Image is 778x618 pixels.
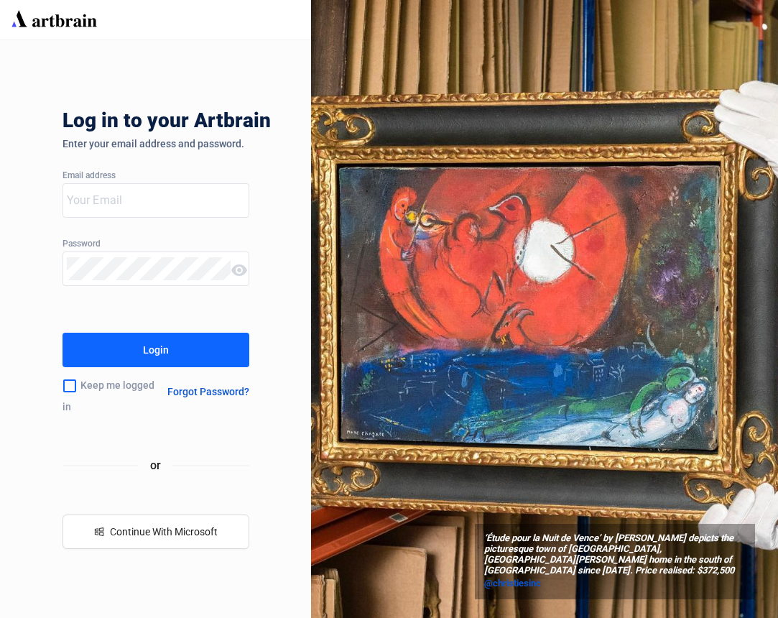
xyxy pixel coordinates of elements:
[62,515,249,549] button: windowsContinue With Microsoft
[62,239,249,249] div: Password
[167,386,249,397] div: Forgot Password?
[484,576,746,591] a: @christiesinc
[62,109,494,138] div: Log in to your Artbrain
[484,533,746,576] span: ‘Étude pour la Nuit de Vence’ by [PERSON_NAME] depicts the picturesque town of [GEOGRAPHIC_DATA],...
[62,171,249,181] div: Email address
[62,138,249,149] div: Enter your email address and password.
[484,578,541,589] span: @christiesinc
[62,333,249,367] button: Login
[143,338,169,361] div: Login
[62,371,165,412] div: Keep me logged in
[94,527,104,537] span: windows
[110,526,218,538] span: Continue With Microsoft
[67,189,232,212] input: Your Email
[139,456,172,474] span: or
